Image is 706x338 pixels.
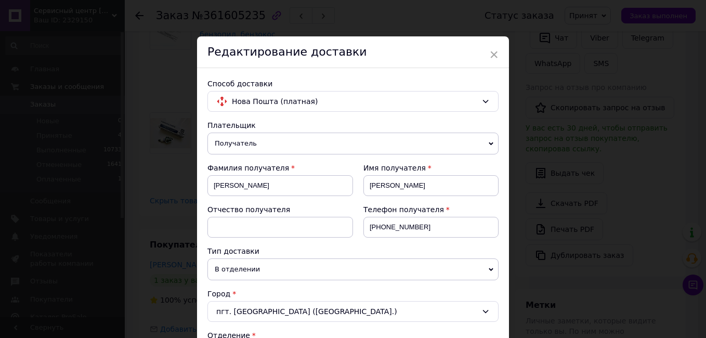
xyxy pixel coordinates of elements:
[207,258,499,280] span: В отделении
[363,164,426,172] span: Имя получателя
[232,96,477,107] span: Нова Пошта (платная)
[207,133,499,154] span: Получатель
[489,46,499,63] span: ×
[207,79,499,89] div: Способ доставки
[207,164,289,172] span: Фамилия получателя
[363,205,444,214] span: Телефон получателя
[207,289,499,299] div: Город
[207,301,499,322] div: пгт. [GEOGRAPHIC_DATA] ([GEOGRAPHIC_DATA].)
[197,36,509,68] div: Редактирование доставки
[363,217,499,238] input: +380
[207,247,259,255] span: Тип доставки
[207,205,290,214] span: Отчество получателя
[207,121,256,129] span: Плательщик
